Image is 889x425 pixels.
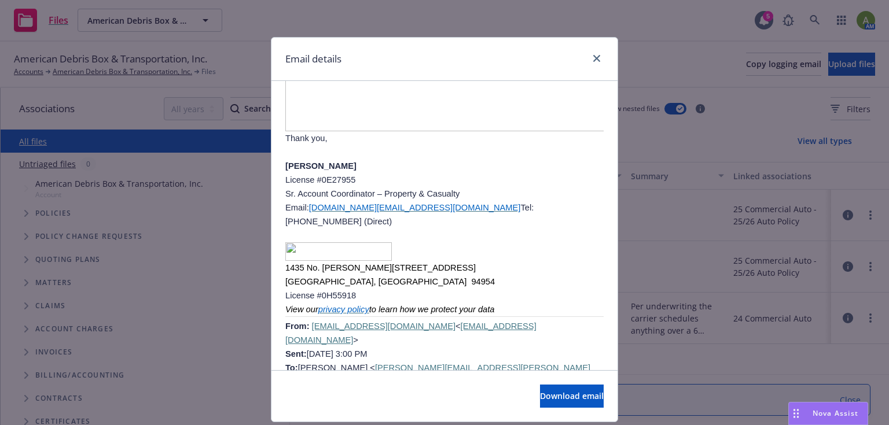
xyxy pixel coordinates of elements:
[285,203,534,226] span: Email: Tel: [PHONE_NUMBER] (Direct)
[285,321,310,331] span: From:
[285,134,328,143] span: Thank you,
[285,349,307,359] b: Sent:
[788,402,868,425] button: Nova Assist
[789,402,803,424] div: Drag to move
[540,385,604,408] button: Download email
[285,175,355,184] span: License #0E27955
[540,390,604,401] span: Download email
[285,189,460,198] span: Sr. Account Coordinator – Property & Casualty
[285,51,341,66] h1: Email details
[309,203,521,212] a: [DOMAIN_NAME][EMAIL_ADDRESS][DOMAIN_NAME]
[285,263,476,272] span: 1435 No. [PERSON_NAME][STREET_ADDRESS]
[813,408,858,418] span: Nova Assist
[285,161,357,171] span: [PERSON_NAME]
[312,321,455,331] a: [EMAIL_ADDRESS][DOMAIN_NAME]
[285,242,392,261] img: image001.png@01DC020C.D1E59760
[285,291,356,300] span: License #0H55918
[285,277,495,286] span: [GEOGRAPHIC_DATA], [GEOGRAPHIC_DATA] 94954
[318,305,369,314] a: privacy policy
[369,305,495,314] span: to learn how we protect your data
[285,363,298,372] b: To:
[285,363,590,386] a: [PERSON_NAME][EMAIL_ADDRESS][PERSON_NAME][DOMAIN_NAME]
[285,305,318,314] span: View our
[590,51,604,65] a: close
